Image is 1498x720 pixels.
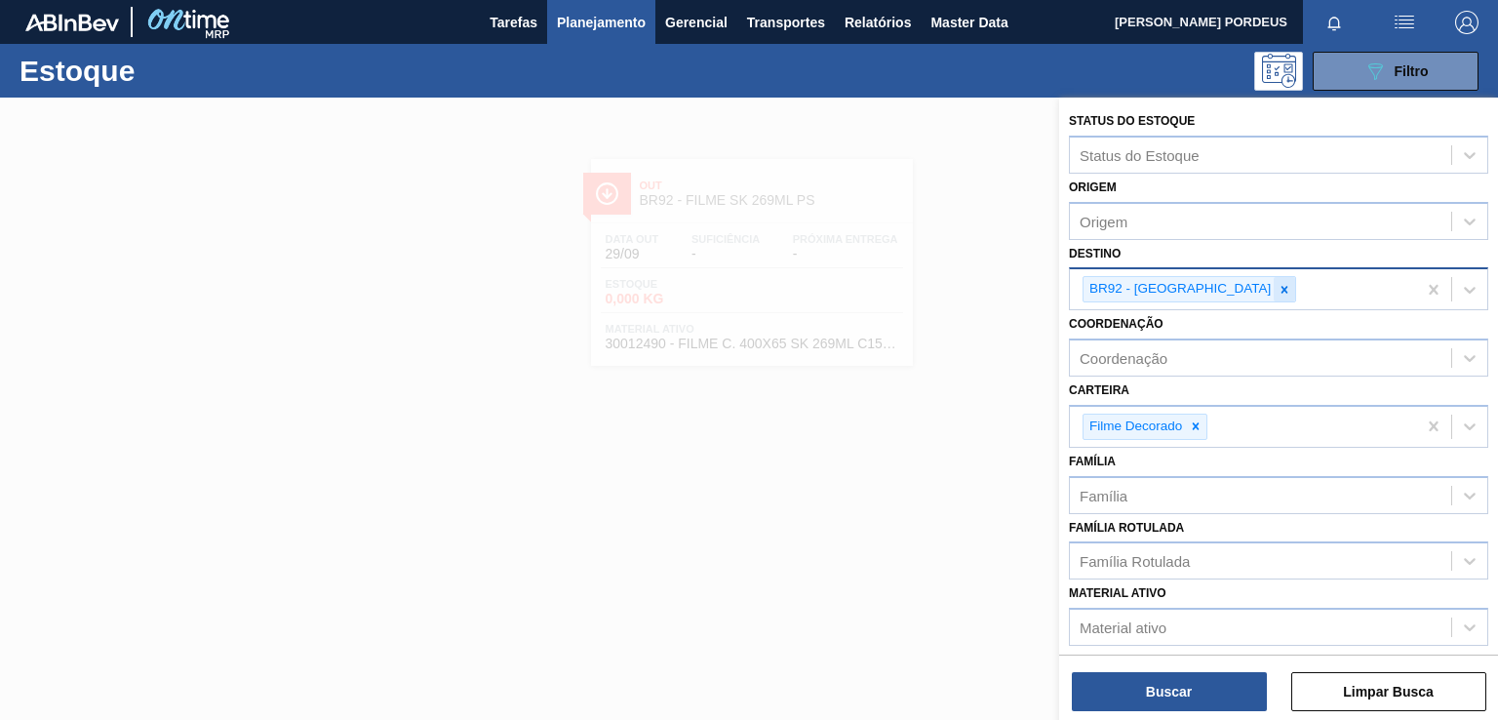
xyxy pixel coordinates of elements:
[1080,553,1190,570] div: Família Rotulada
[1069,383,1129,397] label: Carteira
[1393,11,1416,34] img: userActions
[25,14,119,31] img: TNhmsLtSVTkK8tSr43FrP2fwEKptu5GPRR3wAAAABJRU5ErkJggg==
[930,11,1007,34] span: Master Data
[1084,415,1185,439] div: Filme Decorado
[1395,63,1429,79] span: Filtro
[1303,9,1365,36] button: Notificações
[1313,52,1478,91] button: Filtro
[1080,146,1200,163] div: Status do Estoque
[1069,180,1117,194] label: Origem
[1254,52,1303,91] div: Pogramando: nenhum usuário selecionado
[1069,521,1184,535] label: Família Rotulada
[1080,213,1127,229] div: Origem
[1084,277,1274,301] div: BR92 - [GEOGRAPHIC_DATA]
[1069,247,1121,260] label: Destino
[1069,586,1166,600] label: Material ativo
[557,11,646,34] span: Planejamento
[20,60,299,82] h1: Estoque
[1080,487,1127,503] div: Família
[1069,455,1116,468] label: Família
[845,11,911,34] span: Relatórios
[1455,11,1478,34] img: Logout
[747,11,825,34] span: Transportes
[1080,620,1166,636] div: Material ativo
[1080,350,1167,367] div: Coordenação
[665,11,728,34] span: Gerencial
[1069,114,1195,128] label: Status do Estoque
[1069,317,1163,331] label: Coordenação
[490,11,537,34] span: Tarefas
